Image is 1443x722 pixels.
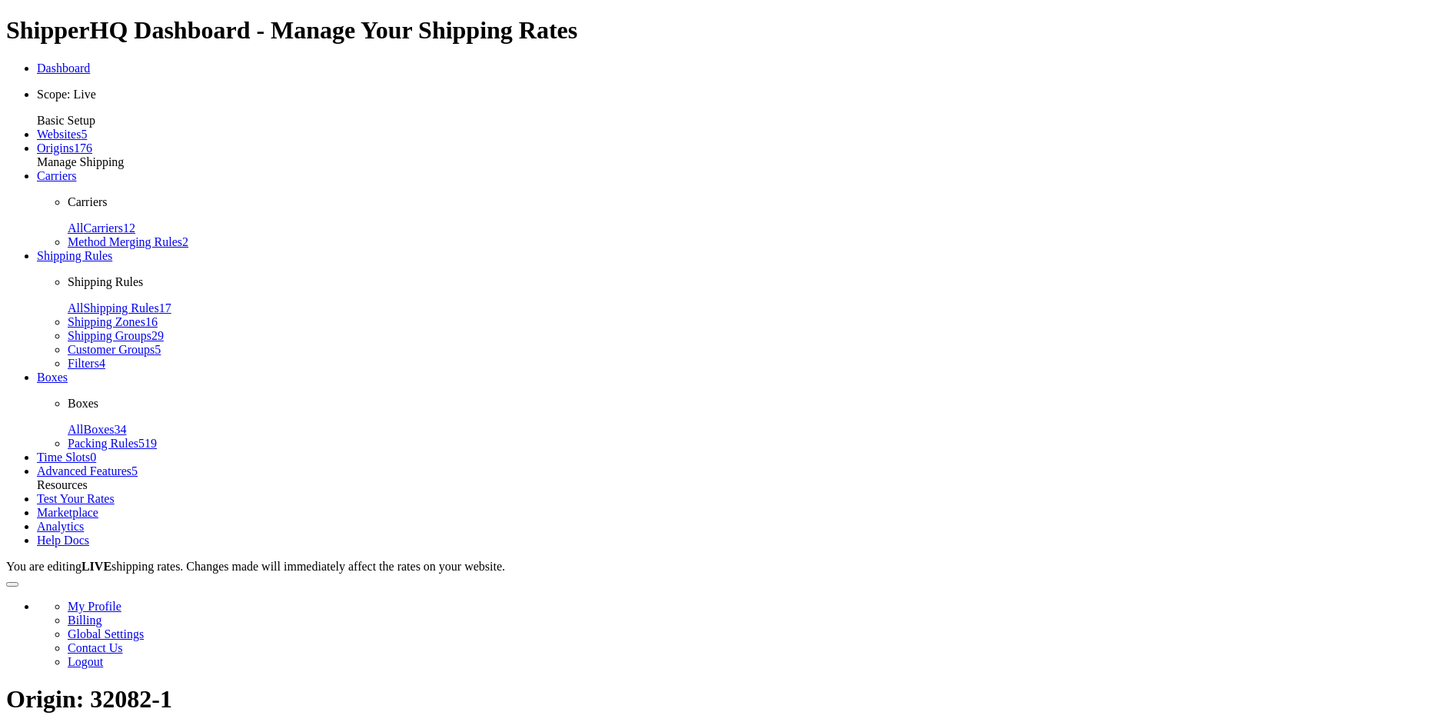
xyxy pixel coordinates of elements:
[37,520,84,533] a: Analytics
[99,357,105,370] span: 4
[37,62,1437,75] li: Dashboard
[68,614,101,627] a: Billing
[182,235,188,248] span: 2
[159,301,171,314] span: 17
[68,195,1437,209] p: Carriers
[74,141,92,155] span: 176
[68,235,1437,249] li: Method Merging Rules
[37,464,131,477] span: Advanced Features
[37,534,89,547] a: Help Docs
[68,641,123,654] a: Contact Us
[145,315,158,328] span: 16
[6,582,18,587] button: Open Resource Center
[68,301,159,314] span: All Shipping Rules
[68,343,1437,357] li: Customer Groups
[68,614,1437,627] li: Billing
[68,627,144,640] a: Global Settings
[37,114,1437,128] div: Basic Setup
[68,315,1437,329] li: Shipping Zones
[155,343,161,356] span: 5
[37,169,1437,249] li: Carriers
[68,235,182,248] span: Method Merging Rules
[37,534,1437,547] li: Help Docs
[37,464,1437,478] li: Advanced Features
[68,437,157,450] a: Packing Rules519
[81,128,87,141] span: 5
[68,357,105,370] a: Filters4
[68,221,135,235] a: AllCarriers12
[114,423,126,436] span: 34
[68,275,1437,289] p: Shipping Rules
[151,329,164,342] span: 29
[90,451,96,464] span: 0
[68,315,145,328] span: Shipping Zones
[68,329,164,342] a: Shipping Groups29
[37,464,138,477] a: Advanced Features5
[68,600,121,613] a: My Profile
[81,560,111,573] b: LIVE
[68,397,1437,411] p: Boxes
[68,357,99,370] span: Filters
[37,141,1437,155] li: Origins
[37,128,87,141] a: Websites5
[68,315,158,328] a: Shipping Zones16
[68,329,1437,343] li: Shipping Groups
[68,343,161,356] a: Customer Groups5
[6,16,1437,45] h1: ShipperHQ Dashboard - Manage Your Shipping Rates
[37,478,1437,492] div: Resources
[37,451,90,464] span: Time Slots
[68,329,151,342] span: Shipping Groups
[37,451,1437,464] li: Time Slots
[68,343,155,356] span: Customer Groups
[138,437,157,450] span: 519
[68,301,171,314] a: AllShipping Rules17
[68,437,138,450] span: Packing Rules
[68,357,1437,371] li: Filters
[37,451,96,464] a: Time Slots0
[68,655,1437,669] li: Logout
[37,169,77,182] a: Carriers
[37,141,92,155] a: Origins176
[37,128,1437,141] li: Websites
[37,492,1437,506] li: Test Your Rates
[68,423,114,436] span: All Boxes
[68,641,1437,655] li: Contact Us
[68,235,188,248] a: Method Merging Rules2
[131,464,138,477] span: 5
[37,520,1437,534] li: Analytics
[6,560,1437,574] div: You are editing shipping rates. Changes made will immediately affect the rates on your website.
[37,492,115,505] a: Test Your Rates
[123,221,135,235] span: 12
[37,128,81,141] span: Websites
[6,685,1437,714] h1: Origin: 32082-1
[37,506,1437,520] li: Marketplace
[37,155,1437,169] div: Manage Shipping
[68,627,1437,641] li: Global Settings
[68,221,123,235] span: All Carriers
[68,655,103,668] a: Logout
[37,371,1437,451] li: Boxes
[68,423,126,436] a: AllBoxes34
[68,600,1437,614] li: My Profile
[37,62,90,75] a: Dashboard
[37,506,98,519] a: Marketplace
[37,141,74,155] span: Origins
[37,88,96,101] span: Scope: Live
[37,371,68,384] a: Boxes
[37,249,112,262] a: Shipping Rules
[37,249,1437,371] li: Shipping Rules
[68,437,1437,451] li: Packing Rules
